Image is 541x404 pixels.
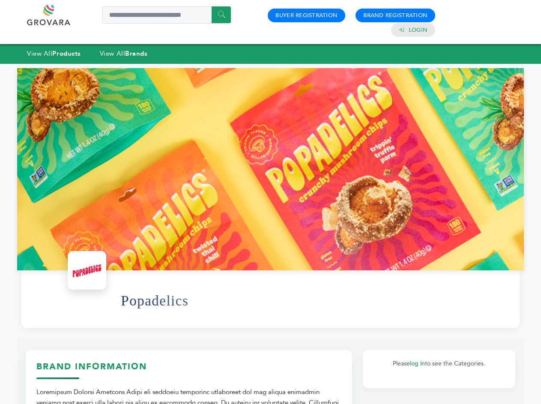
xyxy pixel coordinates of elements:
h3: Brand Information [36,361,341,379]
img: Popadelics Logo [70,253,104,287]
h1: Popadelics [121,280,188,322]
a: View AllBrands [100,49,148,58]
a: Login [409,26,427,34]
a: View AllProducts [27,49,81,58]
a: Brand Registration [363,12,427,19]
a: Buyer Registration [275,12,338,19]
strong: Brands [125,49,147,58]
p: Please to see the Categories. [371,359,507,369]
input: Search a product or brand... [102,6,231,24]
strong: Products [52,49,81,58]
a: log in [410,359,425,368]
